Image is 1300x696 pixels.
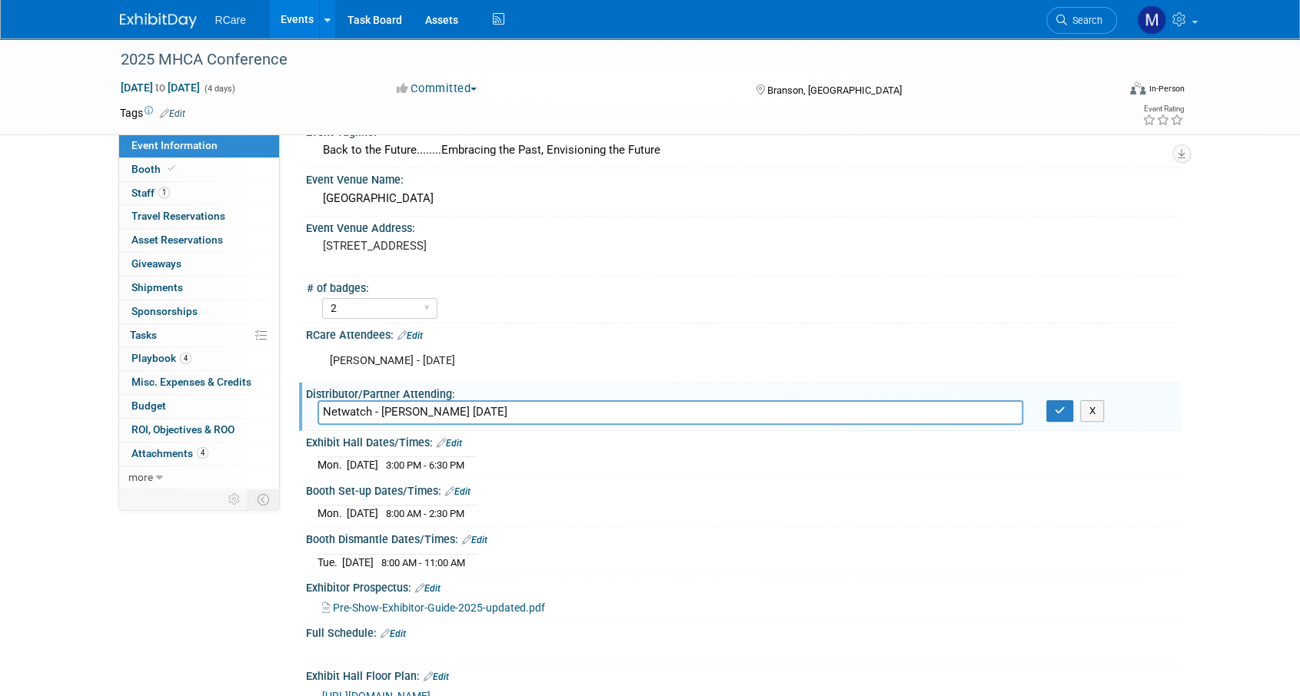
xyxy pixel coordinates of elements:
[120,81,201,94] span: [DATE] [DATE]
[307,277,1174,296] div: # of badges:
[319,346,1012,376] div: [PERSON_NAME] - [DATE]
[119,229,279,252] a: Asset Reservations
[119,158,279,181] a: Booth
[248,489,279,509] td: Toggle Event Tabs
[180,353,191,364] span: 4
[197,447,208,459] span: 4
[318,505,347,522] td: Mon.
[306,431,1181,451] div: Exhibit Hall Dates/Times:
[215,14,246,26] span: RCare
[131,163,178,175] span: Booth
[128,471,153,483] span: more
[306,168,1181,187] div: Event Venue Name:
[318,138,1169,162] div: Back to the Future........Embracing the Past, Envisioning the Future
[119,442,279,466] a: Attachments4
[131,187,170,199] span: Staff
[203,84,235,94] span: (4 days)
[119,182,279,205] a: Staff1
[397,330,423,341] a: Edit
[445,486,470,497] a: Edit
[1130,82,1145,94] img: Format-Inperson.png
[131,423,234,436] span: ROI, Objectives & ROO
[381,628,406,639] a: Edit
[347,505,378,522] td: [DATE]
[119,134,279,157] a: Event Information
[424,671,449,682] a: Edit
[131,399,166,412] span: Budget
[306,528,1181,548] div: Booth Dismantle Dates/Times:
[306,479,1181,499] div: Booth Set-up Dates/Times:
[120,105,185,121] td: Tags
[1148,83,1184,94] div: In-Person
[323,239,653,253] pre: [STREET_ADDRESS]
[119,300,279,323] a: Sponsorships
[131,210,225,222] span: Travel Reservations
[318,457,347,473] td: Mon.
[119,371,279,394] a: Misc. Expenses & Credits
[318,554,342,570] td: Tue.
[437,438,462,449] a: Edit
[131,281,183,293] span: Shipments
[386,508,464,519] span: 8:00 AM - 2:30 PM
[158,187,170,198] span: 1
[306,323,1181,343] div: RCare Attendees:
[153,81,168,94] span: to
[119,466,279,489] a: more
[306,217,1181,236] div: Event Venue Address:
[462,535,487,545] a: Edit
[119,253,279,276] a: Giveaways
[131,352,191,364] span: Playbook
[119,395,279,418] a: Budget
[333,602,545,614] span: Pre-Show-Exhibitor-Guide-2025-updated.pdf
[120,13,197,28] img: ExhibitDay
[322,602,545,614] a: Pre-Show-Exhibitor-Guide-2025-updated.pdf
[119,347,279,370] a: Playbook4
[1026,80,1185,103] div: Event Format
[306,576,1181,596] div: Exhibitor Prospectus:
[386,459,464,471] span: 3:00 PM - 6:30 PM
[1067,15,1102,26] span: Search
[115,46,1094,74] div: 2025 MHCA Conference
[119,277,279,300] a: Shipments
[381,557,465,568] span: 8:00 AM - 11:00 AM
[306,665,1181,684] div: Exhibit Hall Floor Plan:
[391,81,483,97] button: Committed
[1137,5,1166,35] img: Mike Andolina
[318,187,1169,210] div: [GEOGRAPHIC_DATA]
[306,621,1181,641] div: Full Schedule:
[1142,105,1183,113] div: Event Rating
[221,489,248,509] td: Personalize Event Tab Strip
[160,108,185,119] a: Edit
[168,164,175,173] i: Booth reservation complete
[130,329,157,341] span: Tasks
[131,376,251,388] span: Misc. Expenses & Credits
[119,324,279,347] a: Tasks
[1080,400,1104,422] button: X
[131,234,223,246] span: Asset Reservations
[306,383,1181,402] div: Distributor/Partner Attending:
[415,583,441,594] a: Edit
[131,305,198,317] span: Sponsorships
[119,419,279,442] a: ROI, Objectives & ROO
[342,554,374,570] td: [DATE]
[131,447,208,459] span: Attachments
[131,257,181,270] span: Giveaways
[131,139,218,151] span: Event Information
[1046,7,1117,34] a: Search
[767,85,902,96] span: Branson, [GEOGRAPHIC_DATA]
[119,205,279,228] a: Travel Reservations
[347,457,378,473] td: [DATE]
